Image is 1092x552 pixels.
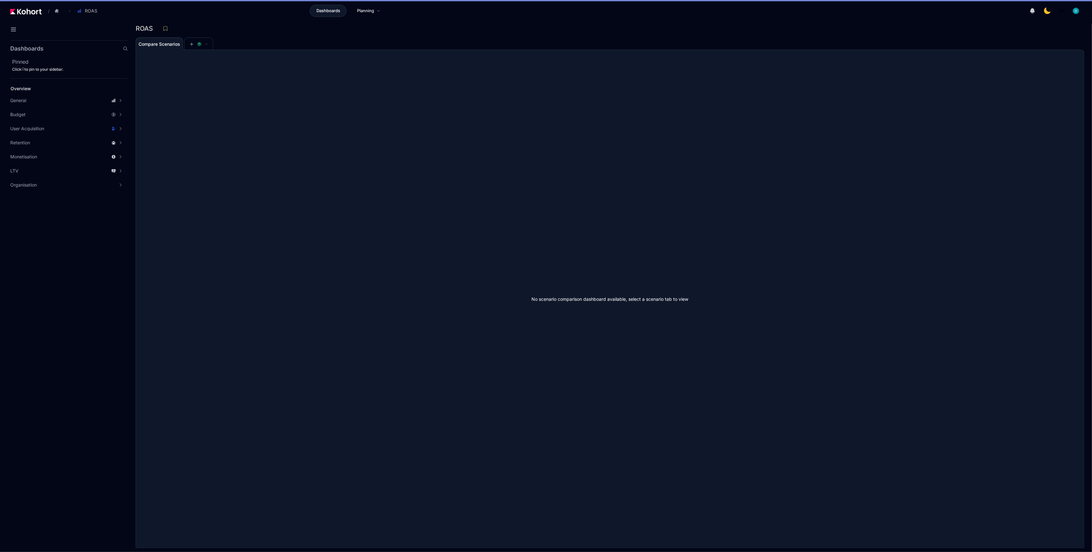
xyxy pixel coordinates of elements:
span: General [10,97,26,104]
span: Organisation [10,182,37,188]
button: ROAS [74,5,104,16]
span: / [43,8,50,14]
h2: Dashboards [10,46,44,52]
span: LTV [10,168,19,174]
div: Click to pin to your sidebar. [12,67,128,72]
span: Planning [357,8,374,14]
span: Budget [10,111,26,118]
span: Dashboards [316,8,340,14]
img: logo_MoneyTimeLogo_1_20250619094856634230.png [1059,8,1065,14]
span: › [68,8,72,13]
a: Overview [8,84,117,93]
span: Overview [11,86,31,91]
span: ROAS [85,8,97,14]
span: Retention [10,140,30,146]
div: No scenario comparison dashboard available, select a scenario tab to view [136,50,1084,548]
span: Monetisation [10,154,37,160]
span: User Acquisition [10,125,44,132]
h3: ROAS [136,25,157,32]
img: Kohort logo [10,9,42,14]
a: Planning [350,5,387,17]
a: Dashboards [310,5,347,17]
h2: Pinned [12,58,128,66]
span: Compare Scenarios [139,42,180,46]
